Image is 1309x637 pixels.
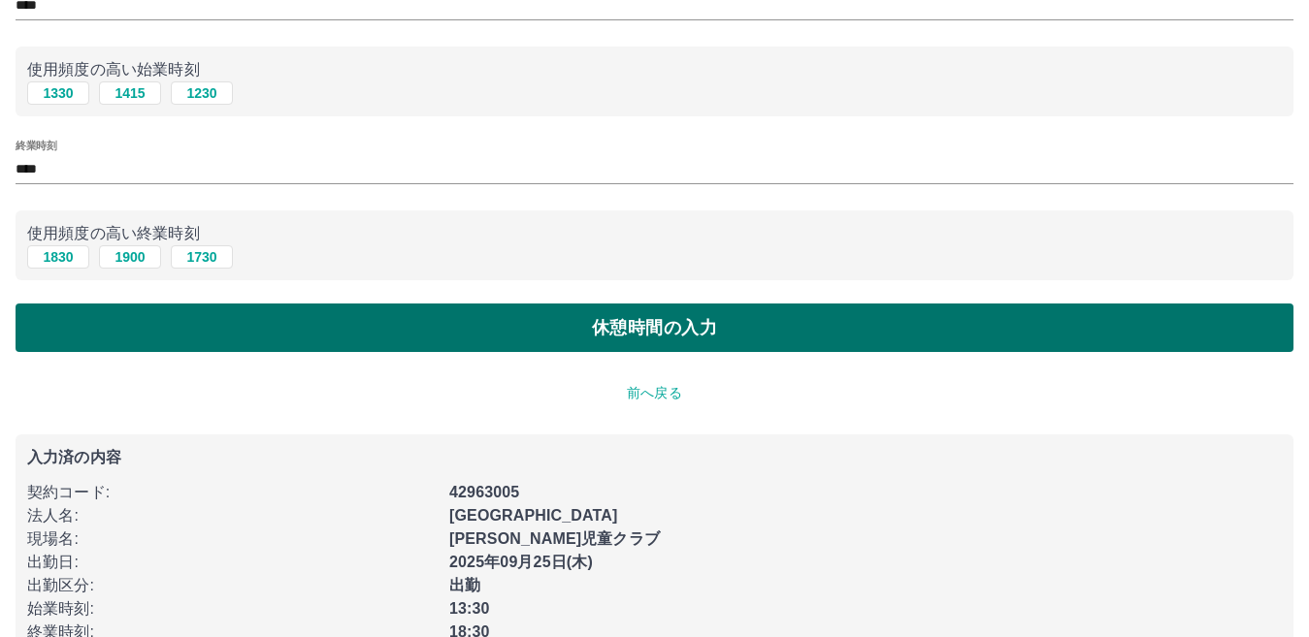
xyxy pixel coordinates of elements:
p: 現場名 : [27,527,438,551]
b: 2025年09月25日(木) [449,554,593,570]
b: [PERSON_NAME]児童クラブ [449,530,660,547]
p: 入力済の内容 [27,450,1282,465]
p: 始業時刻 : [27,597,438,621]
button: 1230 [171,81,233,105]
b: 42963005 [449,484,519,500]
button: 1415 [99,81,161,105]
p: 出勤区分 : [27,574,438,597]
p: 前へ戻る [16,383,1293,403]
p: 契約コード : [27,481,438,504]
button: 1730 [171,245,233,269]
b: [GEOGRAPHIC_DATA] [449,507,618,524]
p: 使用頻度の高い始業時刻 [27,58,1282,81]
button: 1900 [99,245,161,269]
button: 1830 [27,245,89,269]
button: 休憩時間の入力 [16,303,1293,352]
b: 13:30 [449,600,490,617]
p: 使用頻度の高い終業時刻 [27,222,1282,245]
p: 法人名 : [27,504,438,527]
button: 1330 [27,81,89,105]
b: 出勤 [449,577,480,593]
p: 出勤日 : [27,551,438,574]
label: 終業時刻 [16,139,56,153]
